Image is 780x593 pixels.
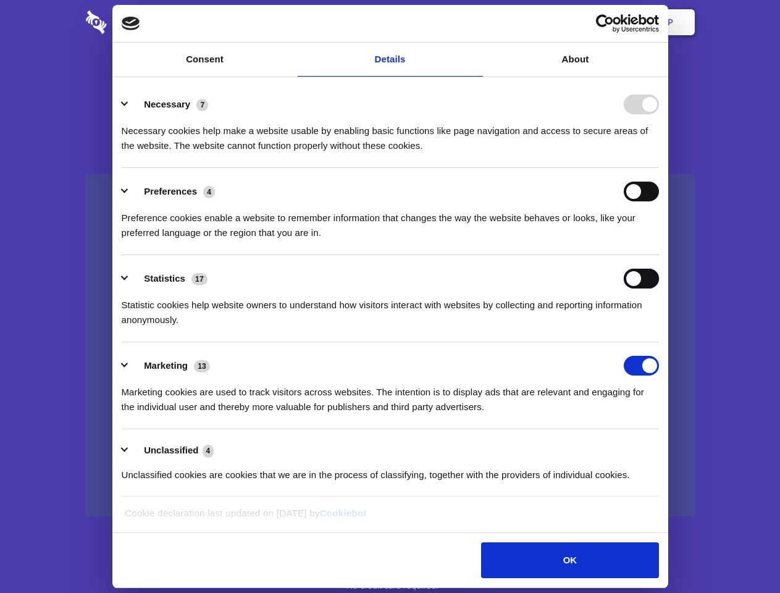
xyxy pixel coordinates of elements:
a: Login [560,3,614,41]
button: OK [481,542,658,578]
span: 13 [194,360,210,372]
button: Necessary (7) [122,95,216,114]
a: Details [298,43,483,77]
img: logo [122,17,140,30]
span: 17 [191,273,208,285]
button: Marketing (13) [122,356,218,376]
div: Necessary cookies help make a website usable by enabling basic functions like page navigation and... [122,114,659,153]
a: Cookiebot [320,508,367,518]
a: Pricing [363,3,416,41]
iframe: Drift Widget Chat Controller [718,531,765,578]
a: Wistia video thumbnail [86,174,695,517]
a: Usercentrics Cookiebot - opens in a new window [551,14,659,33]
label: Marketing [144,360,188,371]
label: Statistics [144,273,185,284]
div: Marketing cookies are used to track visitors across websites. The intention is to display ads tha... [122,376,659,414]
span: 4 [203,445,214,457]
a: Contact [501,3,558,41]
div: Cookie declaration last updated on [DATE] by [115,506,665,530]
img: logo-wordmark-white-trans-d4663122ce5f474addd5e946df7df03e33cb6a1c49d2221995e7729f52c070b2.svg [86,11,191,34]
h1: Eliminate Slack Data Loss. [86,56,695,100]
div: Statistic cookies help website owners to understand how visitors interact with websites by collec... [122,288,659,327]
div: Preference cookies enable a website to remember information that changes the way the website beha... [122,201,659,240]
span: 4 [203,186,215,198]
button: Unclassified (4) [122,443,222,458]
h4: Auto-redaction of sensitive data, encrypted data sharing and self-destructing private chats. Shar... [86,112,695,153]
span: 7 [196,99,208,111]
div: Unclassified cookies are cookies that we are in the process of classifying, together with the pro... [122,458,659,482]
a: Consent [112,43,298,77]
button: Preferences (4) [122,182,223,201]
label: Necessary [144,99,190,109]
button: Statistics (17) [122,269,216,288]
a: About [483,43,668,77]
label: Preferences [144,186,197,196]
